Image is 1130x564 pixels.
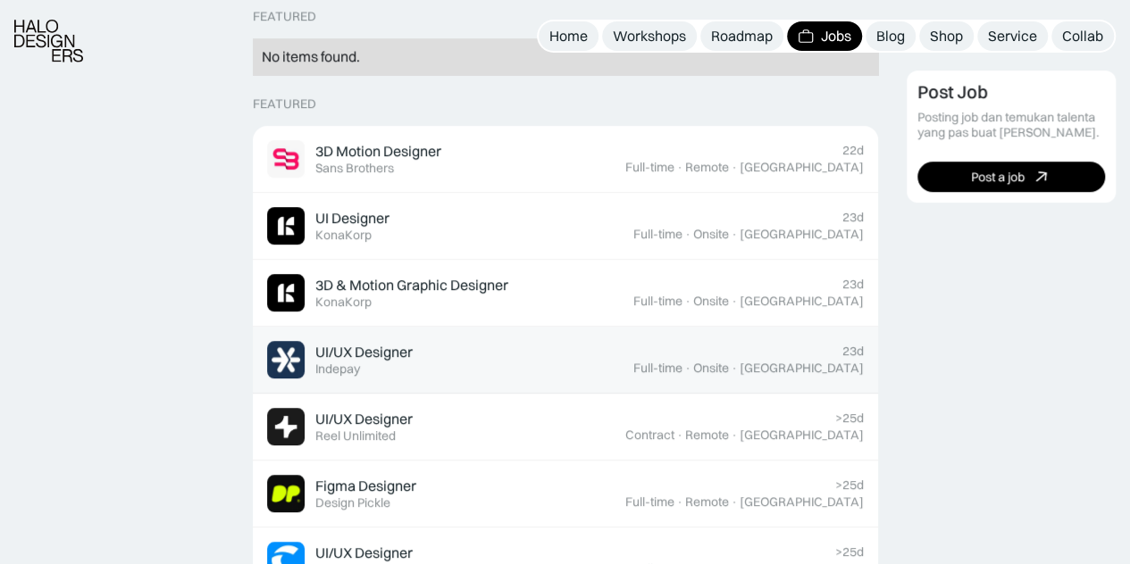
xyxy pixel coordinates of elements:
div: · [676,427,683,443]
div: · [731,160,738,175]
div: Remote [685,494,729,510]
div: Jobs [821,27,851,46]
div: · [684,294,691,309]
div: >25d [835,477,864,493]
div: UI Designer [315,209,389,228]
div: [GEOGRAPHIC_DATA] [740,427,864,443]
div: UI/UX Designer [315,543,413,562]
div: Full-time [633,227,682,242]
div: · [731,227,738,242]
div: · [684,227,691,242]
div: KonaKorp [315,294,372,310]
a: Workshops [602,21,697,51]
div: [GEOGRAPHIC_DATA] [740,294,864,309]
div: · [731,494,738,510]
div: Onsite [693,227,729,242]
div: Figma Designer [315,477,416,495]
div: · [676,494,683,510]
div: Indepay [315,361,360,377]
img: Job Image [267,475,305,512]
div: Shop [930,27,963,46]
a: Post a job [917,162,1106,193]
div: Onsite [693,294,729,309]
div: Post Job [917,82,988,104]
div: Sans Brothers [315,161,394,176]
div: Remote [685,160,729,175]
div: 23d [842,210,864,225]
div: No items found. [262,47,869,66]
img: Job Image [267,408,305,445]
div: [GEOGRAPHIC_DATA] [740,227,864,242]
div: Full-time [625,494,674,510]
div: · [731,294,738,309]
div: Reel Unlimited [315,428,396,444]
div: [GEOGRAPHIC_DATA] [740,361,864,376]
div: 3D Motion Designer [315,142,441,161]
a: Service [977,21,1048,51]
div: 3D & Motion Graphic Designer [315,276,508,294]
img: Job Image [267,207,305,245]
a: Home [539,21,598,51]
a: Job Image3D Motion DesignerSans Brothers22dFull-time·Remote·[GEOGRAPHIC_DATA] [253,126,878,193]
div: >25d [835,544,864,560]
div: · [676,160,683,175]
a: Job ImageFigma DesignerDesign Pickle>25dFull-time·Remote·[GEOGRAPHIC_DATA] [253,460,878,527]
div: [GEOGRAPHIC_DATA] [740,494,864,510]
a: Job ImageUI/UX DesignerIndepay23dFull-time·Onsite·[GEOGRAPHIC_DATA] [253,327,878,394]
div: Workshops [613,27,686,46]
div: Design Pickle [315,495,390,510]
div: Home [549,27,588,46]
div: Post a job [971,170,1025,185]
div: 22d [842,143,864,158]
div: Service [988,27,1037,46]
div: Featured [253,9,316,24]
div: 23d [842,277,864,292]
a: Jobs [787,21,862,51]
a: Job Image3D & Motion Graphic DesignerKonaKorp23dFull-time·Onsite·[GEOGRAPHIC_DATA] [253,260,878,327]
a: Blog [866,21,916,51]
div: Roadmap [711,27,773,46]
a: Collab [1051,21,1114,51]
div: KonaKorp [315,228,372,243]
div: >25d [835,411,864,426]
div: Collab [1062,27,1103,46]
div: Posting job dan temukan talenta yang pas buat [PERSON_NAME]. [917,111,1106,141]
div: Blog [876,27,905,46]
div: Full-time [633,361,682,376]
div: UI/UX Designer [315,410,413,428]
div: [GEOGRAPHIC_DATA] [740,160,864,175]
img: Job Image [267,341,305,378]
div: Featured [253,96,316,112]
a: Job ImageUI DesignerKonaKorp23dFull-time·Onsite·[GEOGRAPHIC_DATA] [253,193,878,260]
div: · [684,361,691,376]
div: · [731,361,738,376]
div: Remote [685,427,729,443]
a: Shop [919,21,974,51]
div: Full-time [625,160,674,175]
a: Job ImageUI/UX DesignerReel Unlimited>25dContract·Remote·[GEOGRAPHIC_DATA] [253,394,878,460]
div: UI/UX Designer [315,343,413,361]
div: 23d [842,344,864,359]
img: Job Image [267,274,305,311]
div: Contract [625,427,674,443]
a: Roadmap [700,21,783,51]
div: Onsite [693,361,729,376]
img: Job Image [267,140,305,178]
div: · [731,427,738,443]
div: Full-time [633,294,682,309]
